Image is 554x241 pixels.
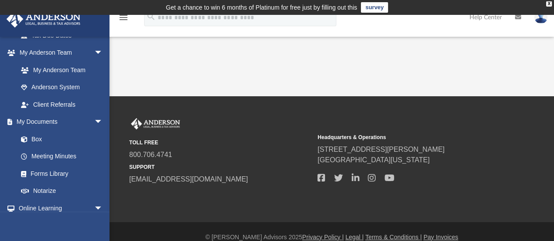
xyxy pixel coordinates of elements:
[12,96,112,113] a: Client Referrals
[302,234,344,241] a: Privacy Policy |
[12,182,112,200] a: Notarize
[534,11,547,24] img: User Pic
[129,139,311,147] small: TOLL FREE
[6,44,112,62] a: My Anderson Teamarrow_drop_down
[94,44,112,62] span: arrow_drop_down
[129,151,172,158] a: 800.706.4741
[12,130,107,148] a: Box
[6,113,112,131] a: My Documentsarrow_drop_down
[94,199,112,217] span: arrow_drop_down
[118,17,129,23] a: menu
[318,156,430,164] a: [GEOGRAPHIC_DATA][US_STATE]
[423,234,458,241] a: Pay Invoices
[166,2,357,13] div: Get a chance to win 6 months of Platinum for free just by filling out this
[129,175,248,183] a: [EMAIL_ADDRESS][DOMAIN_NAME]
[365,234,422,241] a: Terms & Conditions |
[346,234,364,241] a: Legal |
[118,12,129,23] i: menu
[129,118,182,129] img: Anderson Advisors Platinum Portal
[318,133,500,141] small: Headquarters & Operations
[318,146,445,153] a: [STREET_ADDRESS][PERSON_NAME]
[94,113,112,131] span: arrow_drop_down
[12,61,107,79] a: My Anderson Team
[4,10,83,28] img: Anderson Advisors Platinum Portal
[6,199,112,217] a: Online Learningarrow_drop_down
[12,148,112,165] a: Meeting Minutes
[146,12,156,21] i: search
[361,2,388,13] a: survey
[546,1,552,7] div: close
[12,165,107,182] a: Forms Library
[129,163,311,171] small: SUPPORT
[12,79,112,96] a: Anderson System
